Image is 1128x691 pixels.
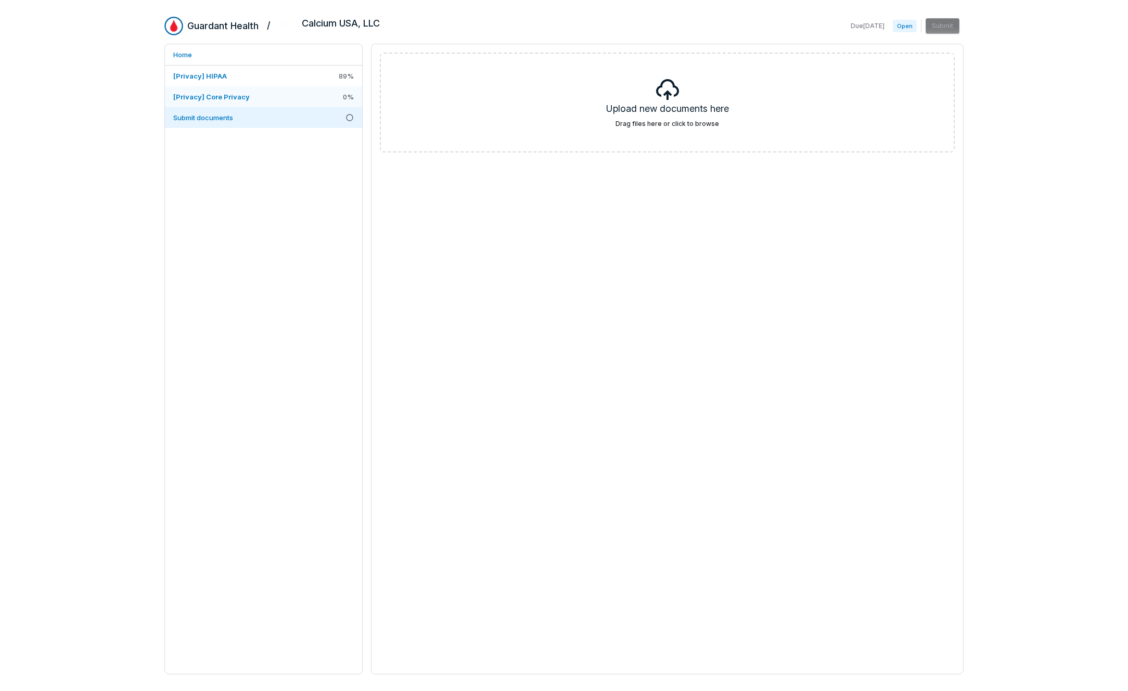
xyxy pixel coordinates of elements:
span: 0 % [343,92,354,101]
h2: Calcium USA, LLC [302,17,380,30]
span: Submit documents [173,113,233,122]
span: Due [DATE] [851,22,885,30]
label: Drag files here or click to browse [616,120,719,128]
a: Home [165,44,362,65]
h2: Guardant Health [187,19,259,33]
a: [Privacy] HIPAA89% [165,66,362,86]
span: [Privacy] Core Privacy [173,93,250,101]
span: [Privacy] HIPAA [173,72,227,80]
span: 89 % [339,71,354,81]
h5: Upload new documents here [606,102,729,120]
span: Open [893,20,917,32]
a: Submit documents [165,107,362,128]
h2: / [267,17,271,32]
a: [Privacy] Core Privacy0% [165,86,362,107]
